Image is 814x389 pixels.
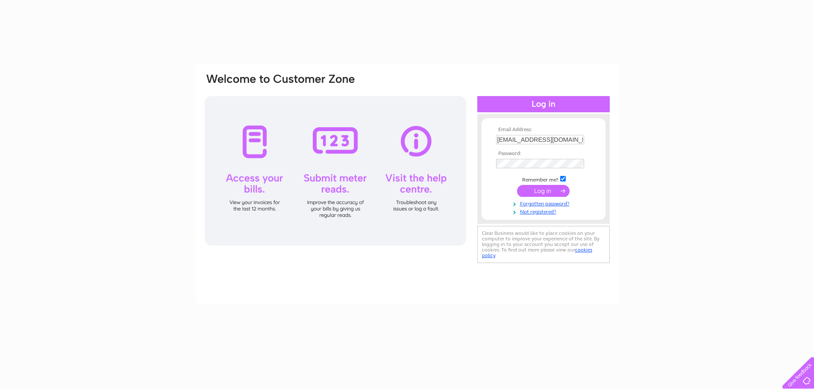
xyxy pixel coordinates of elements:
[477,226,610,263] div: Clear Business would like to place cookies on your computer to improve your experience of the sit...
[496,199,593,207] a: Forgotten password?
[482,247,592,258] a: cookies policy
[494,151,593,157] th: Password:
[494,175,593,183] td: Remember me?
[496,207,593,215] a: Not registered?
[517,185,570,197] input: Submit
[494,127,593,133] th: Email Address:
